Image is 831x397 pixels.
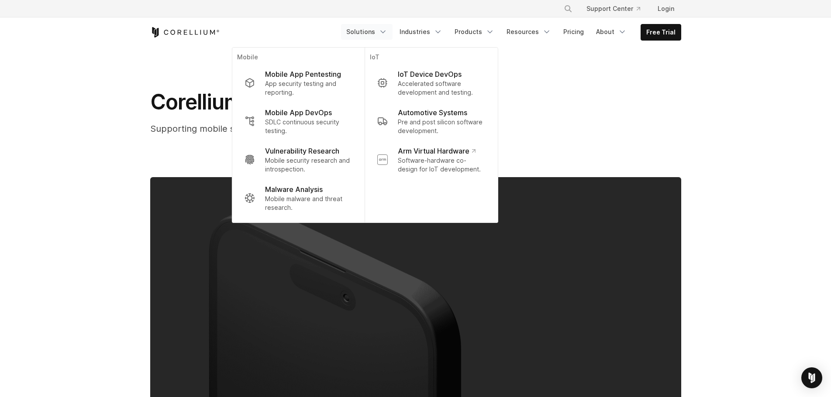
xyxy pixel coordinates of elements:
[394,24,448,40] a: Industries
[449,24,500,40] a: Products
[150,27,220,38] a: Corellium Home
[150,123,470,134] span: Supporting mobile security testing and research in a world without jailbreaks.
[579,1,647,17] a: Support Center
[265,156,352,174] p: Mobile security research and introspection.
[398,107,467,118] p: Automotive Systems
[591,24,632,40] a: About
[370,140,492,179] a: Arm Virtual Hardware Software-hardware co-design for IoT development.
[237,140,359,179] a: Vulnerability Research Mobile security research and introspection.
[237,64,359,102] a: Mobile App Pentesting App security testing and reporting.
[265,107,332,118] p: Mobile App DevOps
[237,179,359,217] a: Malware Analysis Mobile malware and threat research.
[370,102,492,140] a: Automotive Systems Pre and post silicon software development.
[237,53,359,64] p: Mobile
[398,79,485,97] p: Accelerated software development and testing.
[265,184,323,195] p: Malware Analysis
[801,367,822,388] div: Open Intercom Messenger
[398,69,462,79] p: IoT Device DevOps
[558,24,589,40] a: Pricing
[398,146,475,156] p: Arm Virtual Hardware
[398,156,485,174] p: Software-hardware co-design for IoT development.
[641,24,681,40] a: Free Trial
[560,1,576,17] button: Search
[150,89,422,115] span: Corellium support for iOS 17
[265,146,339,156] p: Vulnerability Research
[265,118,352,135] p: SDLC continuous security testing.
[341,24,681,41] div: Navigation Menu
[370,64,492,102] a: IoT Device DevOps Accelerated software development and testing.
[341,24,393,40] a: Solutions
[651,1,681,17] a: Login
[370,53,492,64] p: IoT
[265,79,352,97] p: App security testing and reporting.
[398,118,485,135] p: Pre and post silicon software development.
[553,1,681,17] div: Navigation Menu
[237,102,359,140] a: Mobile App DevOps SDLC continuous security testing.
[265,69,341,79] p: Mobile App Pentesting
[501,24,556,40] a: Resources
[265,195,352,212] p: Mobile malware and threat research.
